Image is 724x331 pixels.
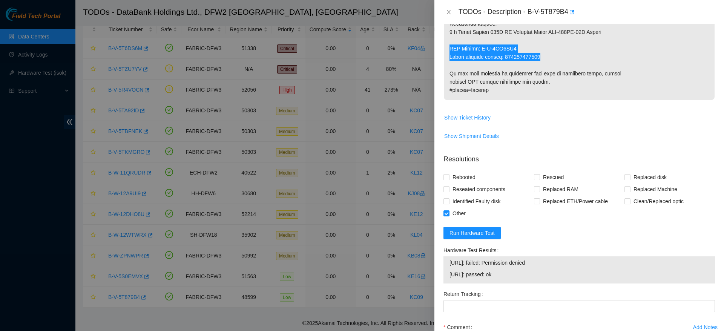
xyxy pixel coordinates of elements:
span: Show Ticket History [444,113,491,122]
div: TODOs - Description - B-V-5T879B4 [459,6,715,18]
input: Return Tracking [443,300,715,312]
span: Run Hardware Test [449,229,495,237]
div: Add Notes [693,325,718,330]
label: Hardware Test Results [443,244,502,256]
p: Resolutions [443,148,715,164]
button: Run Hardware Test [443,227,501,239]
span: Replaced ETH/Power cable [540,195,611,207]
label: Return Tracking [443,288,486,300]
button: Show Ticket History [444,112,491,124]
span: Clean/Replaced optic [630,195,687,207]
button: Close [443,9,454,16]
span: Identified Faulty disk [449,195,504,207]
span: Replaced RAM [540,183,581,195]
span: Rescued [540,171,567,183]
span: Replaced Machine [630,183,680,195]
span: Replaced disk [630,171,670,183]
span: Reseated components [449,183,508,195]
span: close [446,9,452,15]
span: Show Shipment Details [444,132,499,140]
span: [URL]: failed: Permission denied [449,259,709,267]
span: Other [449,207,469,219]
span: Rebooted [449,171,479,183]
button: Show Shipment Details [444,130,499,142]
span: [URL]: passed: ok [449,270,709,279]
